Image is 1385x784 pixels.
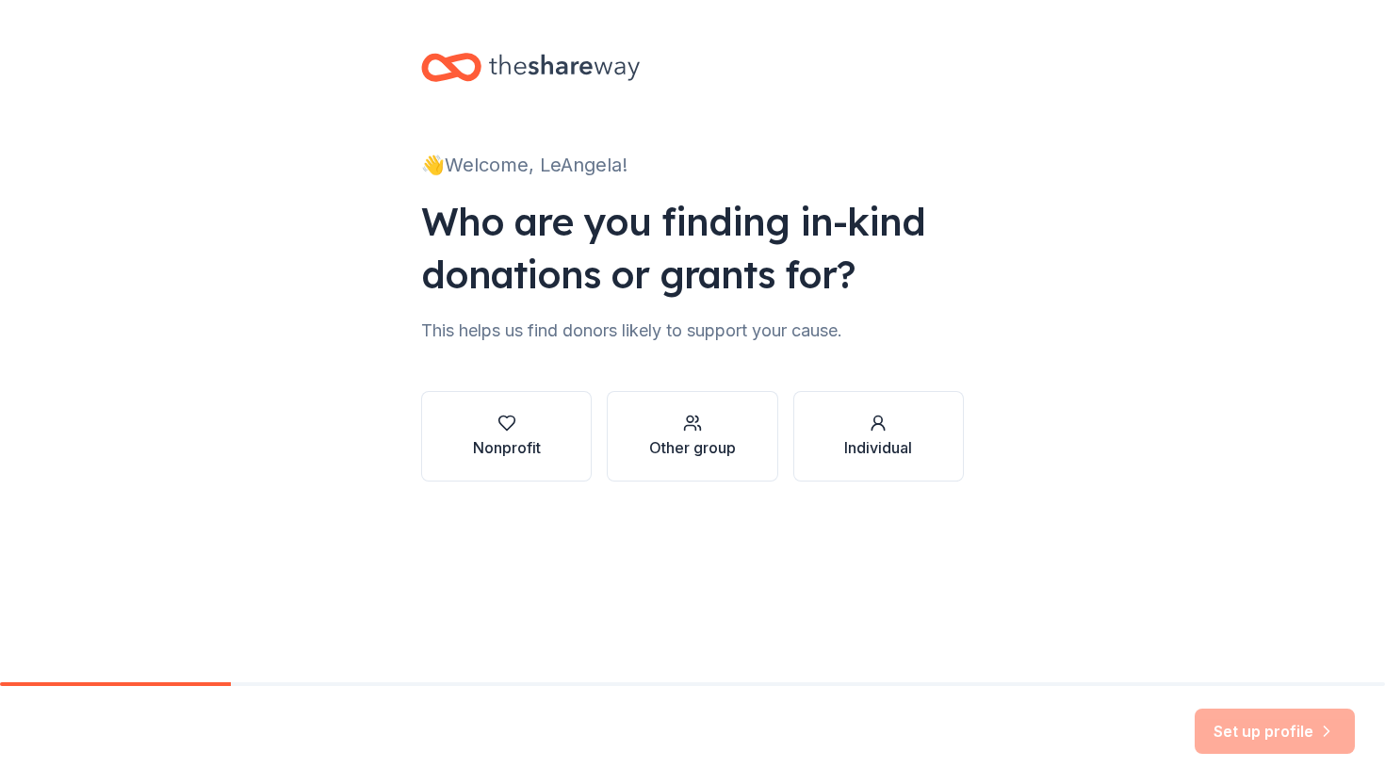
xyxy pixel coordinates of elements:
div: This helps us find donors likely to support your cause. [421,316,964,346]
div: Who are you finding in-kind donations or grants for? [421,195,964,301]
div: Individual [844,436,912,459]
div: Other group [649,436,736,459]
button: Nonprofit [421,391,592,482]
div: 👋 Welcome, LeAngela! [421,150,964,180]
div: Nonprofit [473,436,541,459]
button: Individual [793,391,964,482]
button: Other group [607,391,777,482]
